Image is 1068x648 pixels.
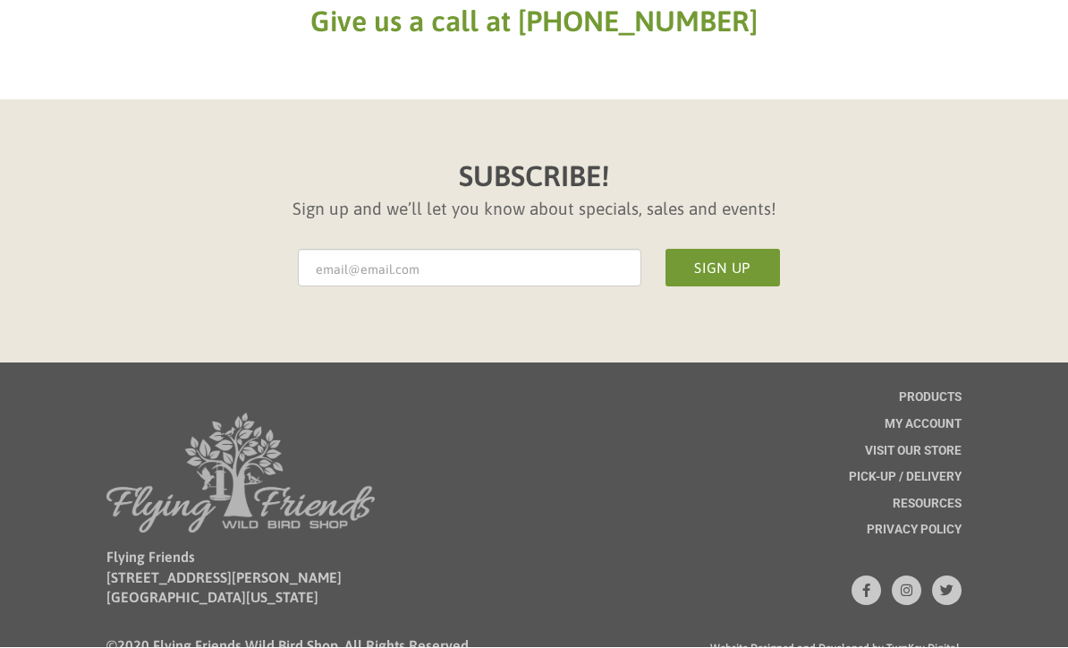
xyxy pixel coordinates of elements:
[106,570,342,606] a: [STREET_ADDRESS][PERSON_NAME][GEOGRAPHIC_DATA][US_STATE]
[106,414,375,533] img: Flying Friends Wild Bird Shop Logo - With Gray Overlay
[298,250,641,287] input: email@email.com
[865,446,962,473] a: Visit Our Store
[893,499,962,511] span: Resources
[867,524,962,551] a: Privacy Policy
[885,419,962,431] span: My account
[867,524,962,537] span: Privacy Policy
[865,446,962,458] span: Visit Our Store
[885,419,962,446] a: My account
[106,548,342,608] div: Flying Friends
[292,198,776,222] h6: Sign up and we’ll let you know about specials, sales and events!
[665,250,780,287] button: Sign Up
[899,392,962,419] a: Products
[459,158,609,198] h6: SUBSCRIBE!
[893,499,962,525] a: Resources
[310,5,758,38] a: Give us a call at [PHONE_NUMBER]
[849,472,962,499] a: Pick-up / Delivery
[899,392,962,405] span: Products
[849,472,962,484] span: Pick-up / Delivery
